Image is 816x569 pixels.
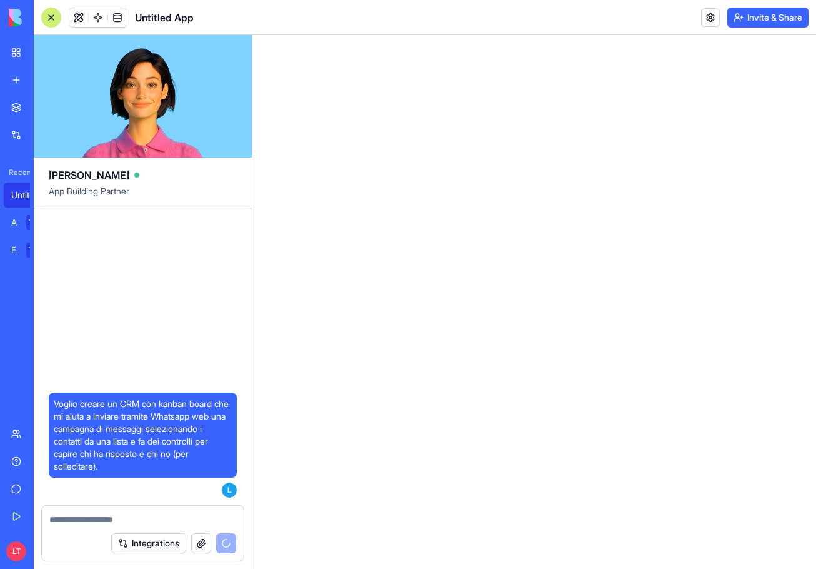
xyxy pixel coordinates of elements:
[11,244,17,256] div: Feedback Form
[4,183,54,208] a: Untitled App
[49,168,129,183] span: [PERSON_NAME]
[4,210,54,235] a: AI Logo GeneratorTRY
[49,185,237,208] span: App Building Partner
[4,238,54,263] a: Feedback FormTRY
[26,215,46,230] div: TRY
[727,8,809,28] button: Invite & Share
[222,483,237,498] span: L
[6,541,26,561] span: LT
[4,168,30,178] span: Recent
[9,9,86,26] img: logo
[135,10,194,25] span: Untitled App
[11,189,46,201] div: Untitled App
[111,533,186,553] button: Integrations
[11,216,17,229] div: AI Logo Generator
[54,398,232,473] span: Voglio creare un CRM con kanban board che mi aiuta a inviare tramite Whatsapp web una campagna di...
[26,243,46,258] div: TRY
